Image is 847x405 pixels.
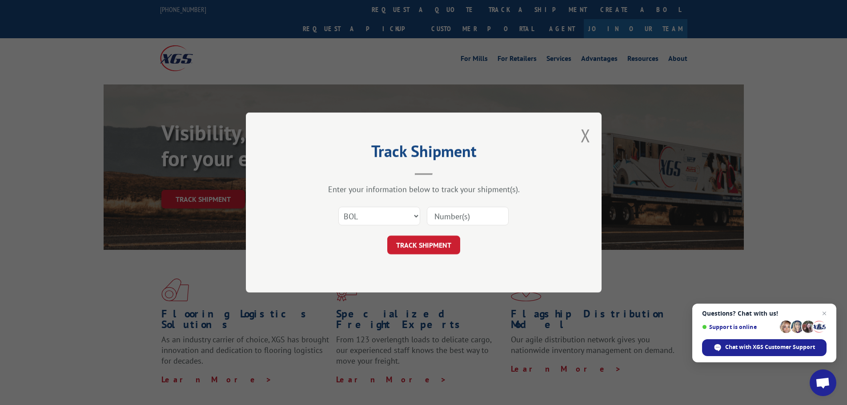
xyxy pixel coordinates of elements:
div: Enter your information below to track your shipment(s). [290,184,557,194]
div: Chat with XGS Customer Support [702,339,827,356]
span: Chat with XGS Customer Support [725,343,815,351]
span: Questions? Chat with us! [702,310,827,317]
button: Close modal [581,124,590,147]
h2: Track Shipment [290,145,557,162]
span: Support is online [702,324,777,330]
input: Number(s) [427,207,509,225]
div: Open chat [810,369,836,396]
button: TRACK SHIPMENT [387,236,460,254]
span: Close chat [819,308,830,319]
